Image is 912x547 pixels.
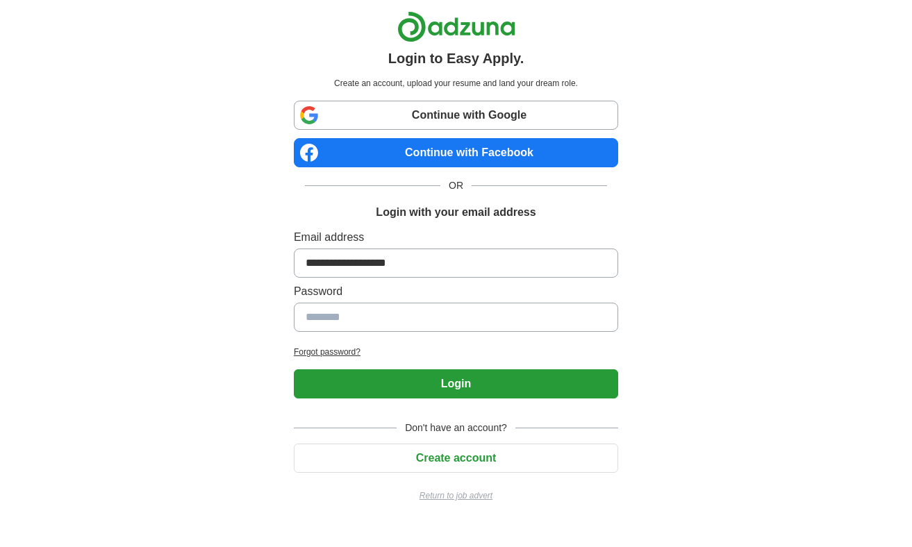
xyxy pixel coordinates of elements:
span: Don't have an account? [397,421,515,435]
a: Forgot password? [294,346,618,358]
p: Create an account, upload your resume and land your dream role. [297,77,615,90]
label: Email address [294,229,618,246]
span: OR [440,178,472,193]
button: Login [294,369,618,398]
h1: Login with your email address [376,204,536,221]
label: Password [294,283,618,300]
h1: Login to Easy Apply. [388,48,524,69]
img: Adzuna logo [397,11,515,42]
button: Create account [294,444,618,473]
a: Continue with Google [294,101,618,130]
a: Continue with Facebook [294,138,618,167]
a: Return to job advert [294,489,618,502]
a: Create account [294,452,618,464]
